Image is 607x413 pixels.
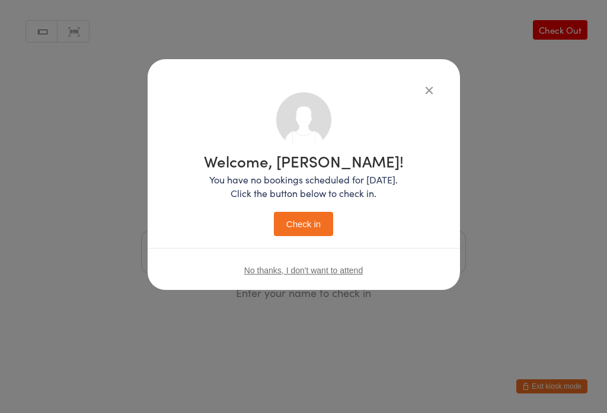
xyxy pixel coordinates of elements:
button: No thanks, I don't want to attend [244,266,363,275]
button: Check in [274,212,333,236]
p: You have no bookings scheduled for [DATE]. Click the button below to check in. [204,173,404,200]
h1: Welcome, [PERSON_NAME]! [204,153,404,169]
img: no_photo.png [276,92,331,147]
